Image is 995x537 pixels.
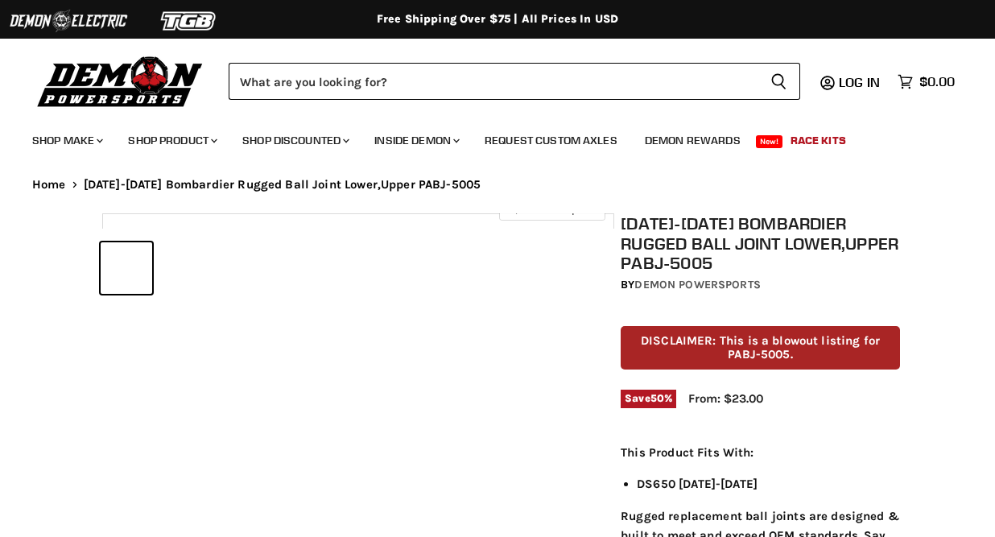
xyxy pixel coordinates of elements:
a: Race Kits [778,124,858,157]
div: by [621,276,900,294]
span: $0.00 [919,74,955,89]
li: DS650 [DATE]-[DATE] [637,474,900,494]
a: Shop Discounted [230,124,359,157]
button: Search [758,63,800,100]
a: $0.00 [890,70,963,93]
img: TGB Logo 2 [129,6,250,36]
span: [DATE]-[DATE] Bombardier Rugged Ball Joint Lower,Upper PABJ-5005 [84,178,481,192]
form: Product [229,63,800,100]
a: Home [32,178,66,192]
button: 2000-2006 Bombardier Rugged Ball Joint Lower,Upper PABJ-5005 thumbnail [101,242,152,294]
span: Log in [839,74,880,90]
img: Demon Electric Logo 2 [8,6,129,36]
a: Demon Powersports [634,278,760,291]
p: DISCLAIMER: This is a blowout listing for PABJ-5005. [621,326,900,370]
span: Save % [621,390,676,407]
h1: [DATE]-[DATE] Bombardier Rugged Ball Joint Lower,Upper PABJ-5005 [621,213,900,273]
a: Shop Product [116,124,227,157]
span: 50 [650,392,664,404]
span: Click to expand [507,203,597,215]
img: Demon Powersports [32,52,208,109]
ul: Main menu [20,118,951,157]
span: New! [756,135,783,148]
a: Demon Rewards [633,124,753,157]
a: Request Custom Axles [473,124,630,157]
a: Log in [832,75,890,89]
span: From: $23.00 [688,391,763,406]
p: This Product Fits With: [621,443,900,462]
input: Search [229,63,758,100]
a: Inside Demon [362,124,469,157]
a: Shop Make [20,124,113,157]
